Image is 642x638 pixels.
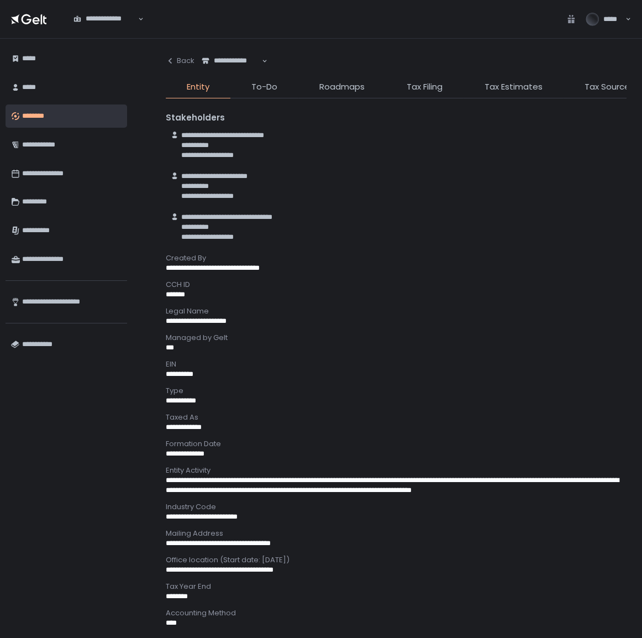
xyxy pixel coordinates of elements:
button: Back [166,50,194,72]
div: Accounting Method [166,608,627,618]
span: To-Do [251,81,277,93]
span: Tax Sources [585,81,634,93]
span: Roadmaps [319,81,365,93]
div: EIN [166,359,627,369]
div: Search for option [194,50,267,72]
span: Entity [187,81,209,93]
div: Managed by Gelt [166,333,627,343]
div: Mailing Address [166,529,627,538]
input: Search for option [202,66,261,77]
div: Formation Date [166,439,627,449]
div: CCH ID [166,280,627,290]
div: Taxed As [166,412,627,422]
div: Industry Code [166,502,627,512]
input: Search for option [73,24,137,35]
div: Type [166,386,627,396]
div: Created By [166,253,627,263]
div: Tax Year End [166,582,627,592]
div: Legal Name [166,306,627,316]
div: Entity Activity [166,466,627,475]
span: Tax Filing [407,81,443,93]
div: Search for option [66,8,144,30]
span: Tax Estimates [485,81,543,93]
div: Back [166,56,194,66]
div: Stakeholders [166,112,627,124]
div: Office location (Start date: [DATE]) [166,555,627,565]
